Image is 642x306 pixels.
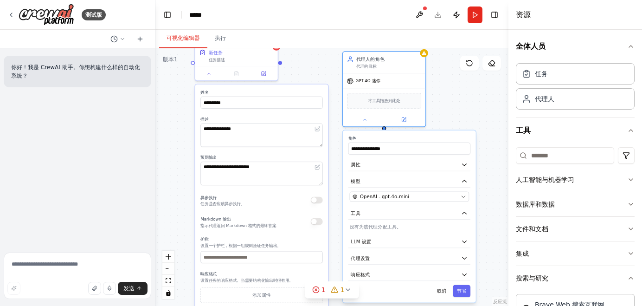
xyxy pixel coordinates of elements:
button: 模型 [348,175,470,188]
button: 放大 [162,251,174,263]
font: 属性 [351,162,360,168]
button: 切换交互性 [162,287,174,299]
font: 可视化编辑器 [167,35,200,41]
button: 取消 [433,285,450,297]
div: 代理人的角色代理的目标GPT-4O-迷你将工具拖放到此处角色属性模型OpenAI - gpt-4o-mini工具没有为该代理分配工具。LLM 设置代理设置响应格式取消节省 [342,51,426,127]
font: 添加属性 [252,293,271,298]
button: 工具 [516,117,635,143]
font: 节省 [457,288,466,294]
button: 无可用输出 [222,70,250,78]
font: 工具 [516,126,531,135]
font: 代理的目标 [356,64,376,69]
font: GPT-4O-迷你 [356,79,380,84]
font: 1 [321,286,326,293]
font: Markdown 输出 [200,217,231,221]
font: 设置一个护栏，根据一组规则验证任务输出。 [200,243,281,248]
font: 文件和文档 [516,225,548,233]
font: 你好！我是 CrewAI 助手。你想构建什么样的自动化系统？ [11,64,140,79]
button: 切换到上一个聊天 [107,33,129,45]
font: 异步执行 [200,195,217,200]
button: LLM 设置 [348,235,470,248]
font: 护栏 [200,237,208,241]
button: 隐藏左侧边栏 [161,8,174,21]
button: 在编辑器中打开 [313,163,321,171]
font: 反应流 [493,299,507,304]
button: 集成 [516,241,635,266]
font: 任务 [535,70,548,78]
font: 取消 [437,288,446,294]
font: 数据库和数据 [516,201,555,208]
font: 测试版 [85,12,102,18]
font: 任务是否应该异步执行。 [200,202,245,206]
nav: 面包屑 [189,10,202,20]
font: 模型 [351,178,360,184]
button: 在侧面板中打开 [385,116,423,124]
font: 任务描述 [209,58,225,62]
button: 发送 [118,282,148,295]
font: 没有为该代理分配工具。 [350,224,401,230]
button: 人工智能与机器学习 [516,168,635,192]
button: 搜索与研究 [516,266,635,290]
button: 隐藏右侧边栏 [488,8,501,21]
button: 在侧面板中打开 [252,70,275,78]
button: 改进此提示 [7,282,20,295]
button: 添加属性 [200,287,322,303]
font: 人工智能与机器学习 [516,176,574,183]
span: OpenAI - gpt-4o-mini [360,193,409,200]
font: 执行 [215,35,226,41]
font: 1 [340,286,345,293]
button: 缩小 [162,263,174,275]
button: 代理设置 [348,252,470,265]
button: 属性 [348,159,470,171]
font: LLM 设置 [351,239,371,245]
font: 将工具拖放到此处 [368,98,400,103]
button: 数据库和数据 [516,192,635,216]
font: 代理人的角色 [356,57,385,62]
a: React Flow 归因 [493,299,507,304]
font: 设置任务的响应格式。当需要结构化输出时很有用。 [200,278,293,283]
font: 新任务 [209,50,223,55]
button: 工具 [348,207,470,220]
font: 全体人员 [516,42,546,51]
font: 响应格式 [200,272,217,276]
font: 发送 [123,285,135,292]
button: 文件和文档 [516,217,635,241]
font: 资源 [516,10,531,19]
button: 节省 [453,285,470,297]
font: 搜索与研究 [516,274,548,282]
div: 全体人员 [516,59,635,117]
font: 预期输出 [200,156,217,160]
font: 描述 [200,117,208,122]
font: 角色 [348,136,356,141]
button: 在编辑器中打开 [313,125,321,133]
font: 姓名 [200,90,208,95]
button: OpenAI - gpt-4o-mini [350,192,469,202]
div: React Flow 控件 [162,251,174,299]
button: 点击说出您的自动化想法 [103,282,116,295]
font: 指示代理返回 Markdown 格式的最终​​答案 [200,223,276,228]
font: 集成 [516,250,529,257]
button: 响应格式 [348,268,470,281]
font: 工具 [351,210,360,216]
font: 1 [174,56,178,63]
button: 开始新聊天 [133,33,148,45]
button: 适合视图 [162,275,174,287]
font: 响应格式 [351,272,370,278]
button: 上传文件 [88,282,101,295]
button: 11 [305,281,360,299]
font: 版本 [163,56,174,63]
img: 标识 [19,4,74,26]
button: 全体人员 [516,33,635,59]
font: 代理人 [535,95,554,103]
font: 代理设置 [351,255,370,261]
